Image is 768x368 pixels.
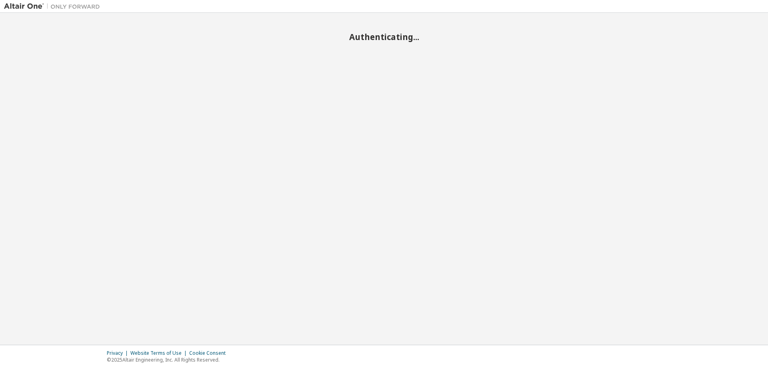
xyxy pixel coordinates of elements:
[130,350,189,356] div: Website Terms of Use
[4,2,104,10] img: Altair One
[189,350,230,356] div: Cookie Consent
[107,350,130,356] div: Privacy
[4,32,764,42] h2: Authenticating...
[107,356,230,363] p: © 2025 Altair Engineering, Inc. All Rights Reserved.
